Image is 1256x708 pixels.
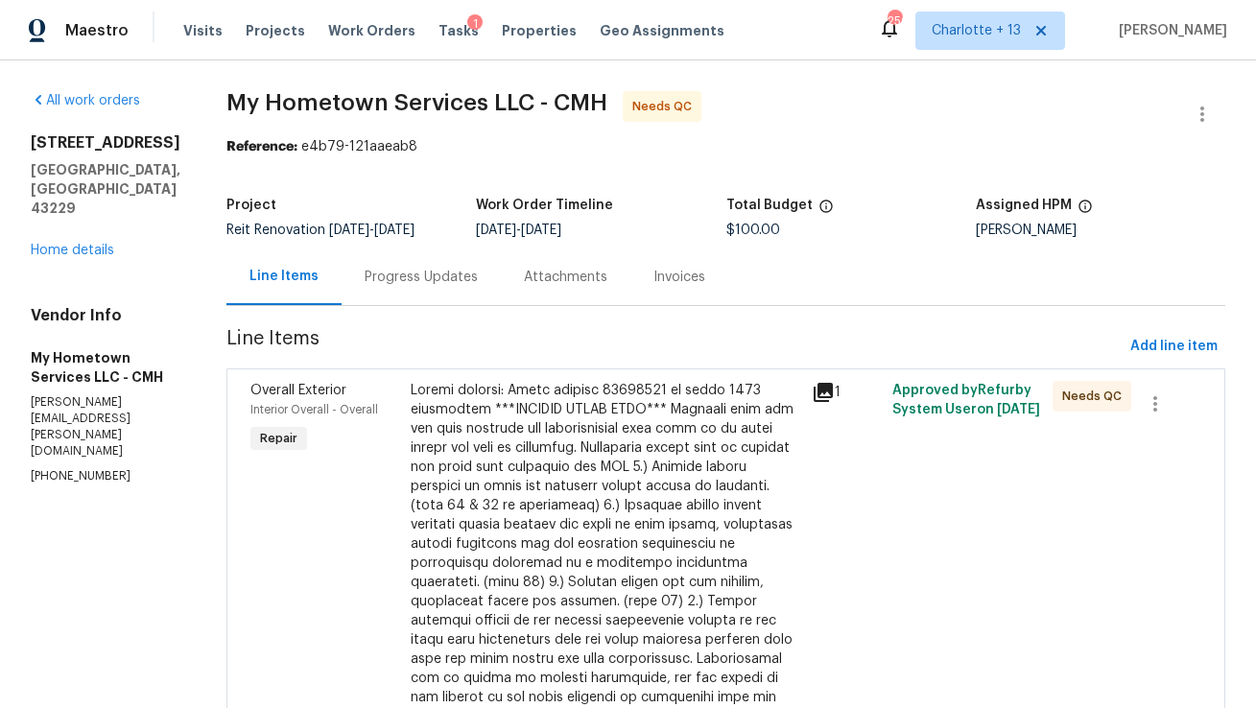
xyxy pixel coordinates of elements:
span: Maestro [65,21,129,40]
span: [DATE] [521,224,561,237]
span: Visits [183,21,223,40]
a: Home details [31,244,114,257]
span: $100.00 [726,224,780,237]
div: 250 [888,12,901,31]
div: e4b79-121aaeab8 [226,137,1225,156]
span: My Hometown Services LLC - CMH [226,91,607,114]
span: - [329,224,415,237]
span: Projects [246,21,305,40]
span: Approved by Refurby System User on [892,384,1040,416]
h5: Project [226,199,276,212]
span: Work Orders [328,21,415,40]
span: [DATE] [997,403,1040,416]
p: [PHONE_NUMBER] [31,468,180,484]
h5: My Hometown Services LLC - CMH [31,348,180,387]
h5: [GEOGRAPHIC_DATA], [GEOGRAPHIC_DATA] 43229 [31,160,180,218]
div: [PERSON_NAME] [976,224,1225,237]
span: Needs QC [632,97,699,116]
b: Reference: [226,140,297,153]
span: Overall Exterior [250,384,346,397]
span: Charlotte + 13 [932,21,1021,40]
span: Line Items [226,329,1123,365]
span: Needs QC [1062,387,1129,406]
h5: Total Budget [726,199,813,212]
div: Progress Updates [365,268,478,287]
span: [DATE] [329,224,369,237]
span: Properties [502,21,577,40]
h5: Assigned HPM [976,199,1072,212]
p: [PERSON_NAME][EMAIL_ADDRESS][PERSON_NAME][DOMAIN_NAME] [31,394,180,460]
div: 1 [812,381,881,404]
span: [DATE] [374,224,415,237]
h2: [STREET_ADDRESS] [31,133,180,153]
button: Add line item [1123,329,1225,365]
span: The hpm assigned to this work order. [1078,199,1093,224]
span: Add line item [1130,335,1218,359]
div: Attachments [524,268,607,287]
span: Repair [252,429,305,448]
span: Geo Assignments [600,21,724,40]
a: All work orders [31,94,140,107]
span: The total cost of line items that have been proposed by Opendoor. This sum includes line items th... [818,199,834,224]
span: [PERSON_NAME] [1111,21,1227,40]
div: 1 [467,14,483,34]
h5: Work Order Timeline [476,199,613,212]
span: Reit Renovation [226,224,415,237]
span: Tasks [438,24,479,37]
div: Line Items [249,267,319,286]
span: - [476,224,561,237]
h4: Vendor Info [31,306,180,325]
span: Interior Overall - Overall [250,404,378,415]
span: [DATE] [476,224,516,237]
div: Invoices [653,268,705,287]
